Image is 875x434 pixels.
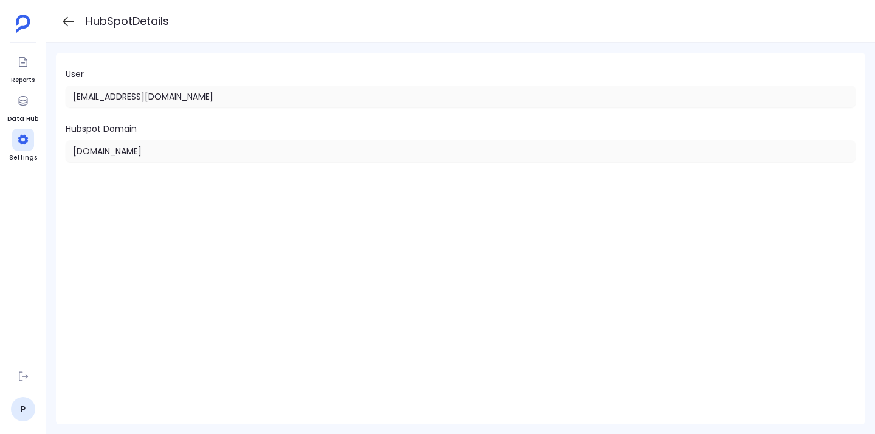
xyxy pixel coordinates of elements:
img: petavue logo [16,15,30,33]
a: Settings [9,129,37,163]
a: P [11,397,35,421]
input: User [66,86,856,107]
label: User [66,67,856,107]
span: Data Hub [7,114,38,124]
label: Hubspot Domain [66,122,856,162]
span: Reports [11,75,35,85]
span: Settings [9,153,37,163]
input: Hubspot Domain [66,140,856,162]
a: Data Hub [7,90,38,124]
h1: HubSpot Details [86,13,169,30]
a: Reports [11,51,35,85]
